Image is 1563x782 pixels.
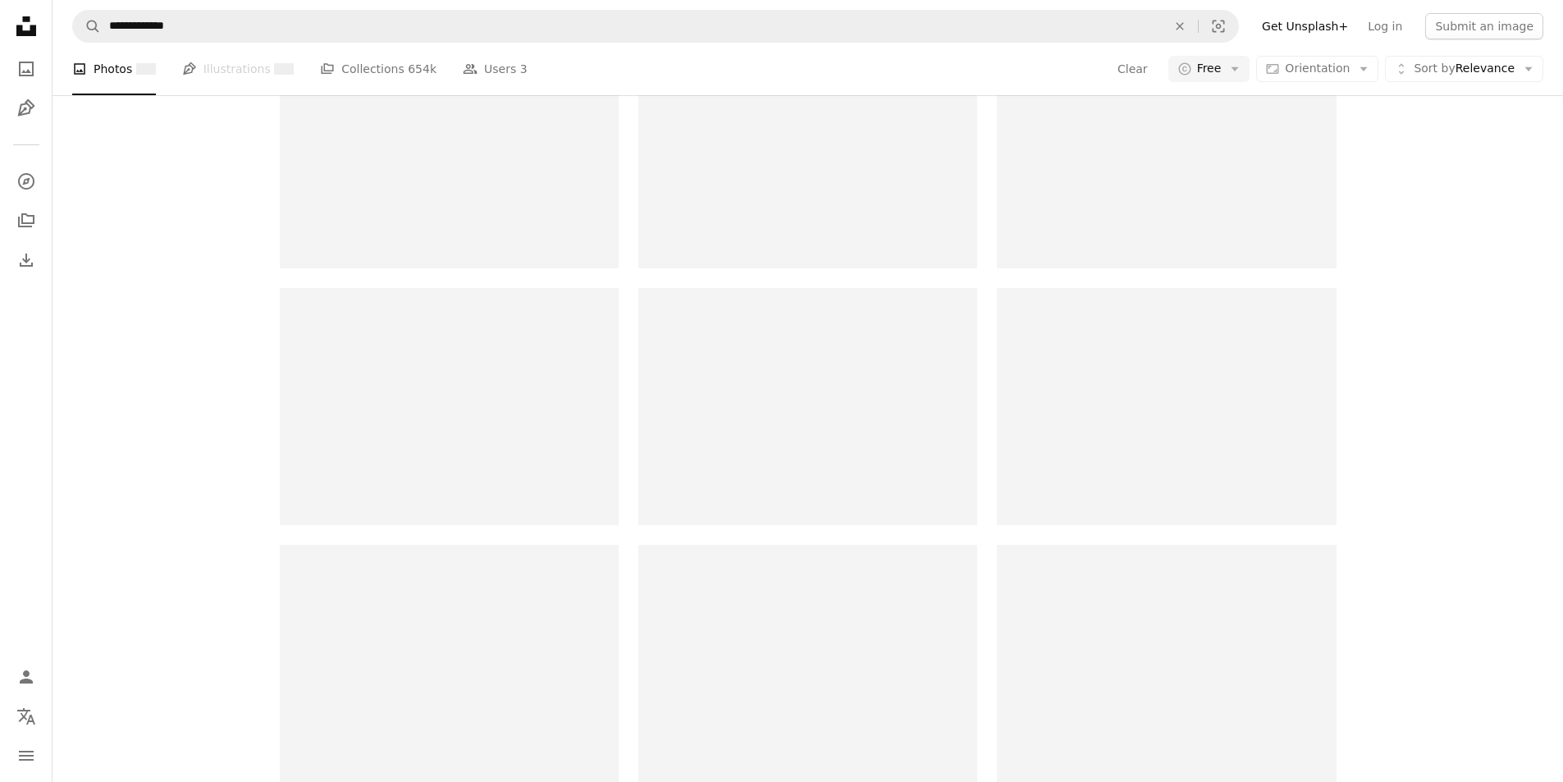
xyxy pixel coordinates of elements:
[10,165,43,198] a: Explore
[463,43,528,95] a: Users 3
[1385,56,1543,82] button: Sort byRelevance
[1285,62,1350,75] span: Orientation
[408,60,436,78] span: 654k
[1162,11,1198,42] button: Clear
[73,11,101,42] button: Search Unsplash
[520,60,528,78] span: 3
[10,739,43,772] button: Menu
[320,43,436,95] a: Collections 654k
[10,661,43,693] a: Log in / Sign up
[1117,56,1149,82] button: Clear
[1199,11,1238,42] button: Visual search
[10,53,43,85] a: Photos
[10,10,43,46] a: Home — Unsplash
[1252,13,1358,39] a: Get Unsplash+
[10,92,43,125] a: Illustrations
[1256,56,1378,82] button: Orientation
[1414,61,1515,77] span: Relevance
[1425,13,1543,39] button: Submit an image
[182,43,294,95] a: Illustrations
[10,700,43,733] button: Language
[1414,62,1455,75] span: Sort by
[72,10,1239,43] form: Find visuals sitewide
[1358,13,1412,39] a: Log in
[10,204,43,237] a: Collections
[1197,61,1222,77] span: Free
[10,244,43,277] a: Download History
[1168,56,1250,82] button: Free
